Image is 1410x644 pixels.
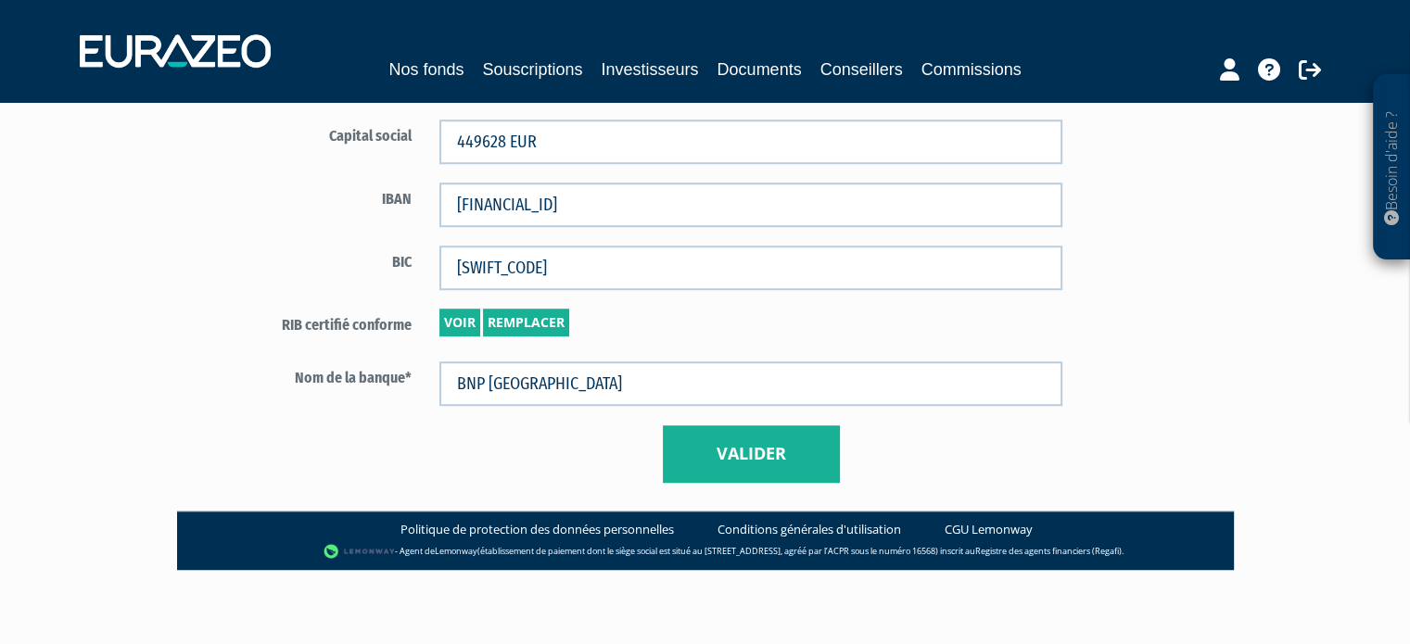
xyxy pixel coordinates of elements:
img: 1732889491-logotype_eurazeo_blanc_rvb.png [80,34,271,68]
div: - Agent de (établissement de paiement dont le siège social est situé au [STREET_ADDRESS], agréé p... [196,542,1215,561]
img: logo-lemonway.png [324,542,395,561]
label: IBAN [210,183,426,210]
p: Besoin d'aide ? [1381,84,1403,251]
label: RIB certifié conforme [210,309,426,336]
a: Documents [718,57,802,82]
a: Lemonway [435,545,477,557]
a: Registre des agents financiers (Regafi) [975,545,1122,557]
a: Conditions générales d'utilisation [718,521,901,538]
a: Conseillers [820,57,903,82]
button: Valider [663,425,840,483]
a: Investisseurs [601,57,698,82]
a: Politique de protection des données personnelles [400,521,674,538]
label: BIC [210,246,426,273]
a: Nos fonds [388,57,464,82]
a: CGU Lemonway [945,521,1033,538]
a: Commissions [921,57,1022,82]
a: Souscriptions [482,57,582,82]
a: Remplacer [483,309,569,336]
label: Capital social [210,120,426,147]
a: Voir [439,309,480,336]
label: Nom de la banque* [210,361,426,389]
